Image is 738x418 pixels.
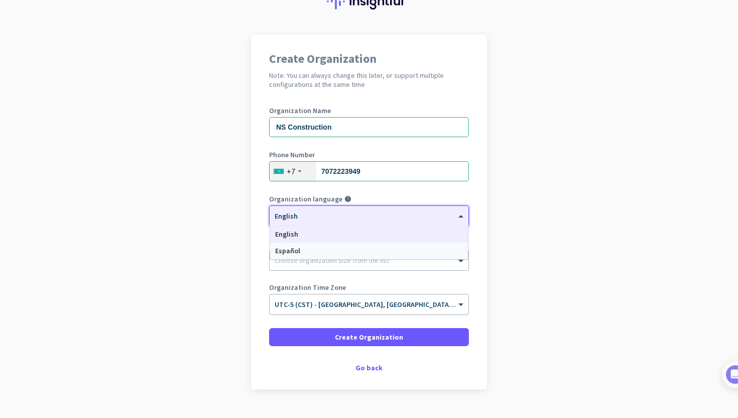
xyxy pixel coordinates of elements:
label: Phone Number [269,151,469,158]
h2: Note: You can always change this later, or support multiple configurations at the same time [269,71,469,89]
span: Create Organization [335,332,403,342]
h1: Create Organization [269,53,469,65]
div: +7 [287,166,295,176]
i: help [344,195,351,202]
label: Organization language [269,195,342,202]
div: Go back [269,364,469,371]
input: 71234 5 67 89 [269,161,469,181]
label: Organization Size (Optional) [269,240,469,247]
label: Organization Name [269,107,469,114]
div: Options List [270,226,468,259]
span: English [275,230,298,239]
span: Español [275,246,300,255]
label: Organization Time Zone [269,284,469,291]
button: Create Organization [269,328,469,346]
input: What is the name of your organization? [269,117,469,137]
